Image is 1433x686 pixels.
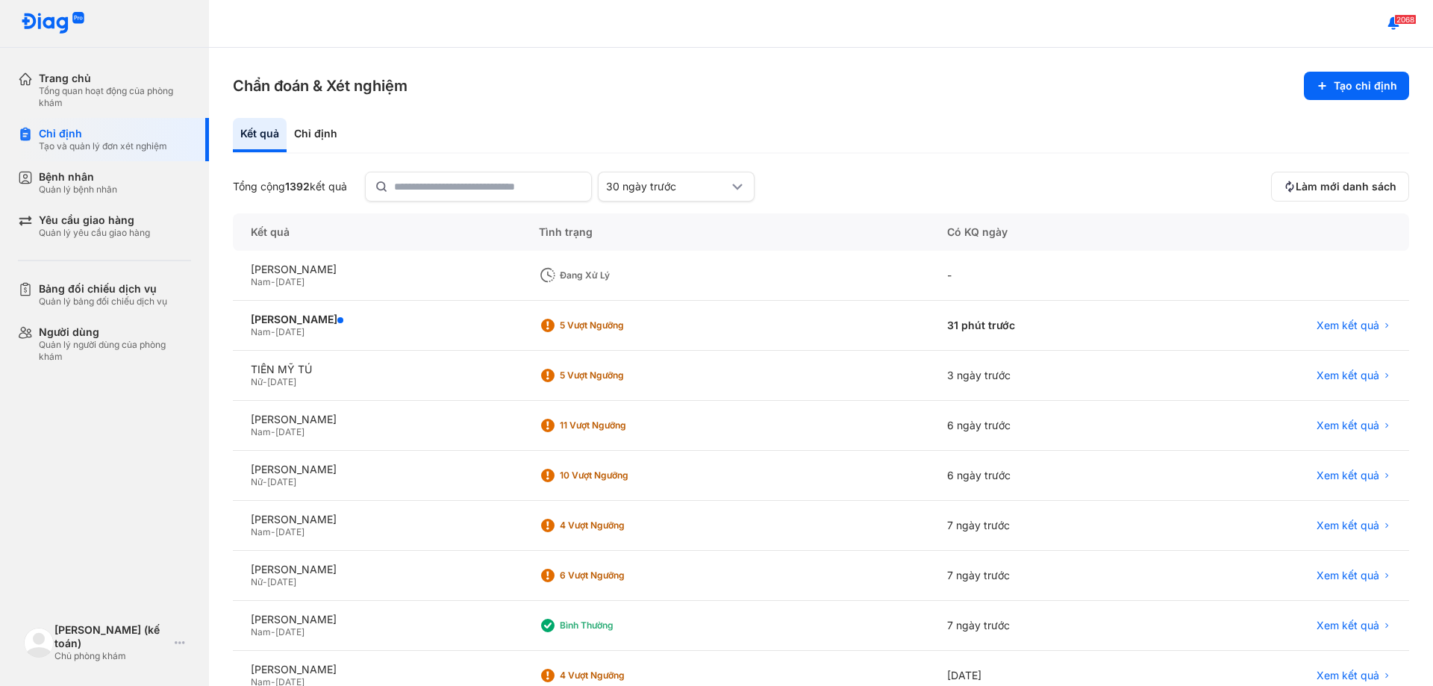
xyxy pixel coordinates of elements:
[39,170,117,184] div: Bệnh nhân
[251,326,271,337] span: Nam
[39,227,150,239] div: Quản lý yêu cầu giao hàng
[39,325,191,339] div: Người dùng
[39,213,150,227] div: Yêu cầu giao hàng
[251,263,503,276] div: [PERSON_NAME]
[271,326,275,337] span: -
[1317,519,1379,532] span: Xem kết quả
[251,413,503,426] div: [PERSON_NAME]
[267,576,296,587] span: [DATE]
[275,326,305,337] span: [DATE]
[271,276,275,287] span: -
[287,118,345,152] div: Chỉ định
[251,313,503,326] div: [PERSON_NAME]
[560,269,679,281] div: Đang xử lý
[39,140,167,152] div: Tạo và quản lý đơn xét nghiệm
[929,251,1162,301] div: -
[1296,180,1396,193] span: Làm mới danh sách
[251,513,503,526] div: [PERSON_NAME]
[929,551,1162,601] div: 7 ngày trước
[1317,469,1379,482] span: Xem kết quả
[929,301,1162,351] div: 31 phút trước
[251,576,263,587] span: Nữ
[606,180,728,193] div: 30 ngày trước
[39,85,191,109] div: Tổng quan hoạt động của phòng khám
[251,626,271,637] span: Nam
[233,75,408,96] h3: Chẩn đoán & Xét nghiệm
[267,476,296,487] span: [DATE]
[233,118,287,152] div: Kết quả
[251,476,263,487] span: Nữ
[251,376,263,387] span: Nữ
[54,650,169,662] div: Chủ phòng khám
[263,476,267,487] span: -
[560,319,679,331] div: 5 Vượt ngưỡng
[1394,14,1417,25] span: 2068
[39,72,191,85] div: Trang chủ
[929,451,1162,501] div: 6 ngày trước
[1317,369,1379,382] span: Xem kết quả
[39,296,167,308] div: Quản lý bảng đối chiếu dịch vụ
[285,180,310,193] span: 1392
[1271,172,1409,202] button: Làm mới danh sách
[21,12,85,35] img: logo
[560,470,679,481] div: 10 Vượt ngưỡng
[233,180,347,193] div: Tổng cộng kết quả
[560,369,679,381] div: 5 Vượt ngưỡng
[560,670,679,682] div: 4 Vượt ngưỡng
[251,563,503,576] div: [PERSON_NAME]
[233,213,521,251] div: Kết quả
[560,420,679,431] div: 11 Vượt ngưỡng
[263,576,267,587] span: -
[929,213,1162,251] div: Có KQ ngày
[560,620,679,632] div: Bình thường
[271,526,275,537] span: -
[39,184,117,196] div: Quản lý bệnh nhân
[560,520,679,531] div: 4 Vượt ngưỡng
[251,276,271,287] span: Nam
[275,626,305,637] span: [DATE]
[275,426,305,437] span: [DATE]
[251,463,503,476] div: [PERSON_NAME]
[251,613,503,626] div: [PERSON_NAME]
[275,276,305,287] span: [DATE]
[275,526,305,537] span: [DATE]
[251,426,271,437] span: Nam
[267,376,296,387] span: [DATE]
[39,127,167,140] div: Chỉ định
[1317,669,1379,682] span: Xem kết quả
[39,339,191,363] div: Quản lý người dùng của phòng khám
[929,501,1162,551] div: 7 ngày trước
[251,526,271,537] span: Nam
[1317,569,1379,582] span: Xem kết quả
[1317,419,1379,432] span: Xem kết quả
[1304,72,1409,100] button: Tạo chỉ định
[271,626,275,637] span: -
[929,601,1162,651] div: 7 ngày trước
[24,628,54,658] img: logo
[929,351,1162,401] div: 3 ngày trước
[1317,319,1379,332] span: Xem kết quả
[54,623,169,650] div: [PERSON_NAME] (kế toán)
[263,376,267,387] span: -
[251,663,503,676] div: [PERSON_NAME]
[39,282,167,296] div: Bảng đối chiếu dịch vụ
[521,213,929,251] div: Tình trạng
[560,570,679,581] div: 6 Vượt ngưỡng
[1317,619,1379,632] span: Xem kết quả
[929,401,1162,451] div: 6 ngày trước
[271,426,275,437] span: -
[251,363,503,376] div: TIỀN MỸ TÚ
